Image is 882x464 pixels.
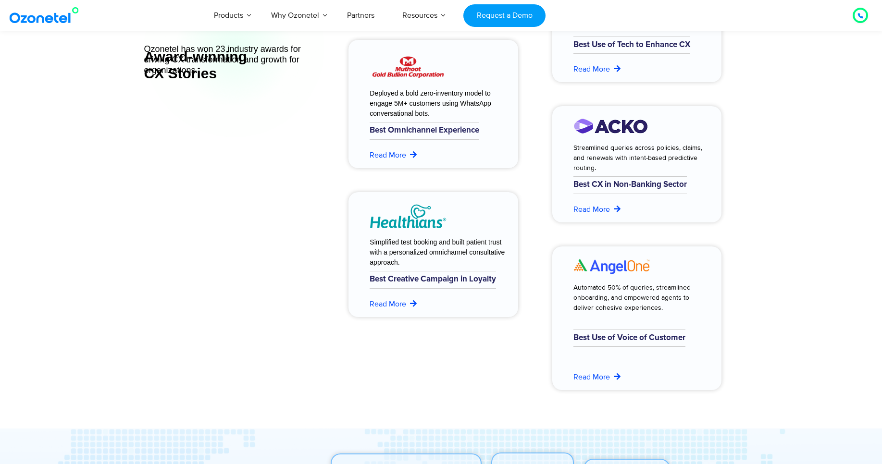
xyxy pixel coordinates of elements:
div: Ozonetel has won 23 industry awards for driving CX transformation and growth for organizations. [144,44,325,75]
a: Read More [573,204,622,215]
a: Read More [370,149,418,161]
h6: Best Creative Campaign in Loyalty [370,271,496,288]
div: Automated 50% of queries, streamlined onboarding, and empowered agents to deliver cohesive experi... [573,282,703,313]
h6: Best Use of Voice of Customer [573,330,685,347]
h6: Best Use of Tech to Enhance CX [573,37,690,54]
div: Simplified test booking and built patient trust with a personalized omnichannel consultative appr... [370,237,507,268]
h6: Best Omnichannel Experience [370,122,479,139]
div: Deployed a bold zero-inventory model to engage 5M+ customers using WhatsApp conversational bots. [370,88,499,119]
a: Request a Demo [463,4,546,27]
a: Read More [573,371,622,383]
div: Streamlined queries across policies, claims, and renewals with intent-based predictive routing. [573,143,703,173]
a: Read More [370,298,418,310]
a: Read More [573,63,622,75]
h6: Best CX in Non-Banking Sector [573,176,687,194]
